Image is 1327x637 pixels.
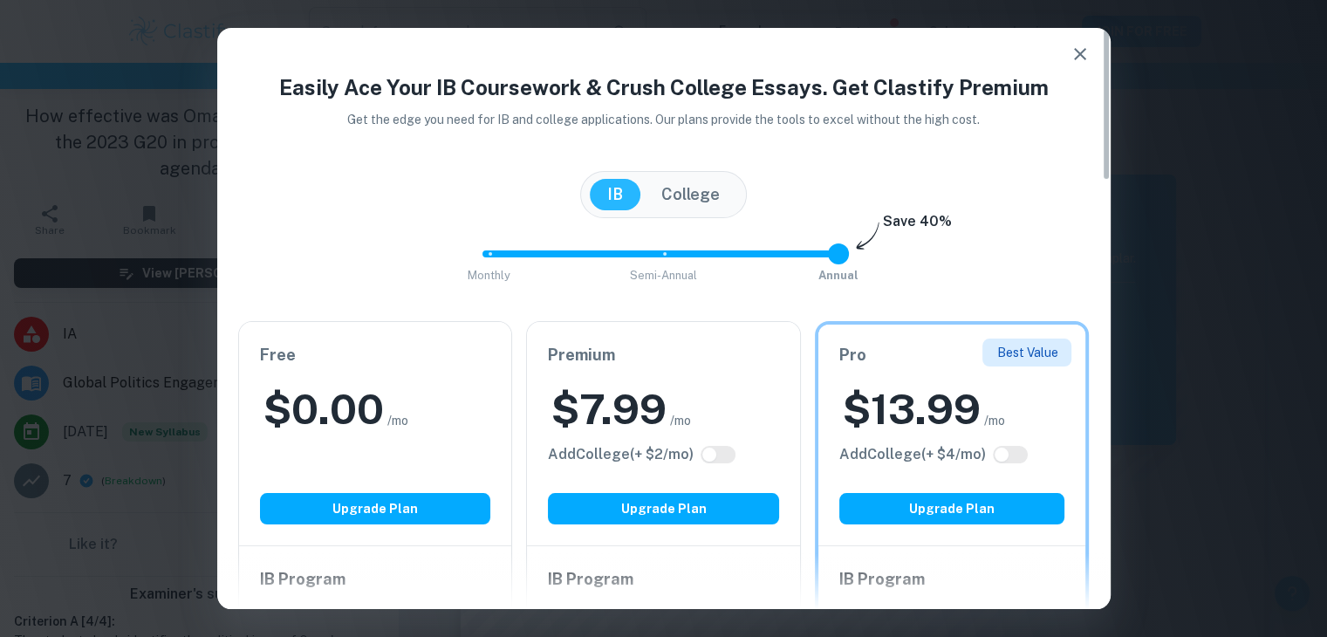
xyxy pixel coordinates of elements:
span: Annual [818,269,858,282]
button: Upgrade Plan [548,493,779,524]
span: /mo [984,411,1005,430]
button: IB [590,179,640,210]
p: Best Value [996,343,1057,362]
button: College [644,179,737,210]
button: Upgrade Plan [839,493,1065,524]
h6: Pro [839,343,1065,367]
h6: Premium [548,343,779,367]
span: Monthly [468,269,510,282]
img: subscription-arrow.svg [856,222,879,251]
p: Get the edge you need for IB and college applications. Our plans provide the tools to excel witho... [323,110,1004,129]
h2: $ 13.99 [843,381,981,437]
span: Semi-Annual [630,269,697,282]
span: /mo [670,411,691,430]
span: /mo [387,411,408,430]
h6: Click to see all the additional College features. [548,444,694,465]
h6: Free [260,343,491,367]
button: Upgrade Plan [260,493,491,524]
h2: $ 0.00 [263,381,384,437]
h4: Easily Ace Your IB Coursework & Crush College Essays. Get Clastify Premium [238,72,1090,103]
h6: Save 40% [883,211,952,241]
h2: $ 7.99 [551,381,667,437]
h6: Click to see all the additional College features. [839,444,986,465]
